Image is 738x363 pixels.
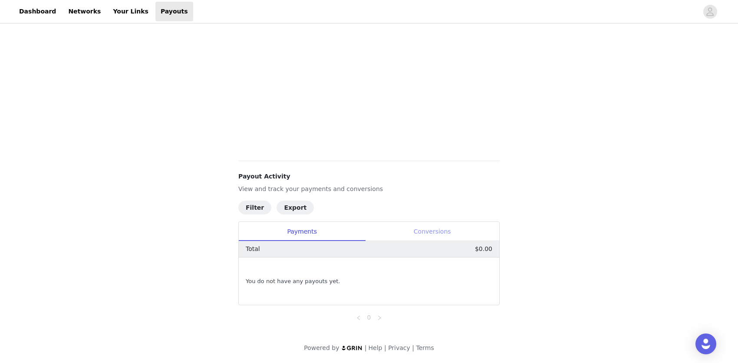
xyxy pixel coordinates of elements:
[374,312,385,323] li: Next Page
[412,344,414,351] span: |
[341,345,363,351] img: logo
[277,201,314,214] button: Export
[475,244,492,254] p: $0.00
[384,344,386,351] span: |
[388,344,410,351] a: Privacy
[706,5,714,19] div: avatar
[369,344,382,351] a: Help
[238,185,500,194] p: View and track your payments and conversions
[246,244,260,254] p: Total
[695,333,716,354] div: Open Intercom Messenger
[63,2,106,21] a: Networks
[155,2,193,21] a: Payouts
[238,172,500,181] h4: Payout Activity
[356,315,361,320] i: icon: left
[14,2,61,21] a: Dashboard
[416,344,434,351] a: Terms
[239,222,365,241] div: Payments
[108,2,154,21] a: Your Links
[365,222,499,241] div: Conversions
[246,277,340,286] span: You do not have any payouts yet.
[353,312,364,323] li: Previous Page
[365,344,367,351] span: |
[364,313,374,322] a: 0
[238,201,271,214] button: Filter
[377,315,382,320] i: icon: right
[304,344,339,351] span: Powered by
